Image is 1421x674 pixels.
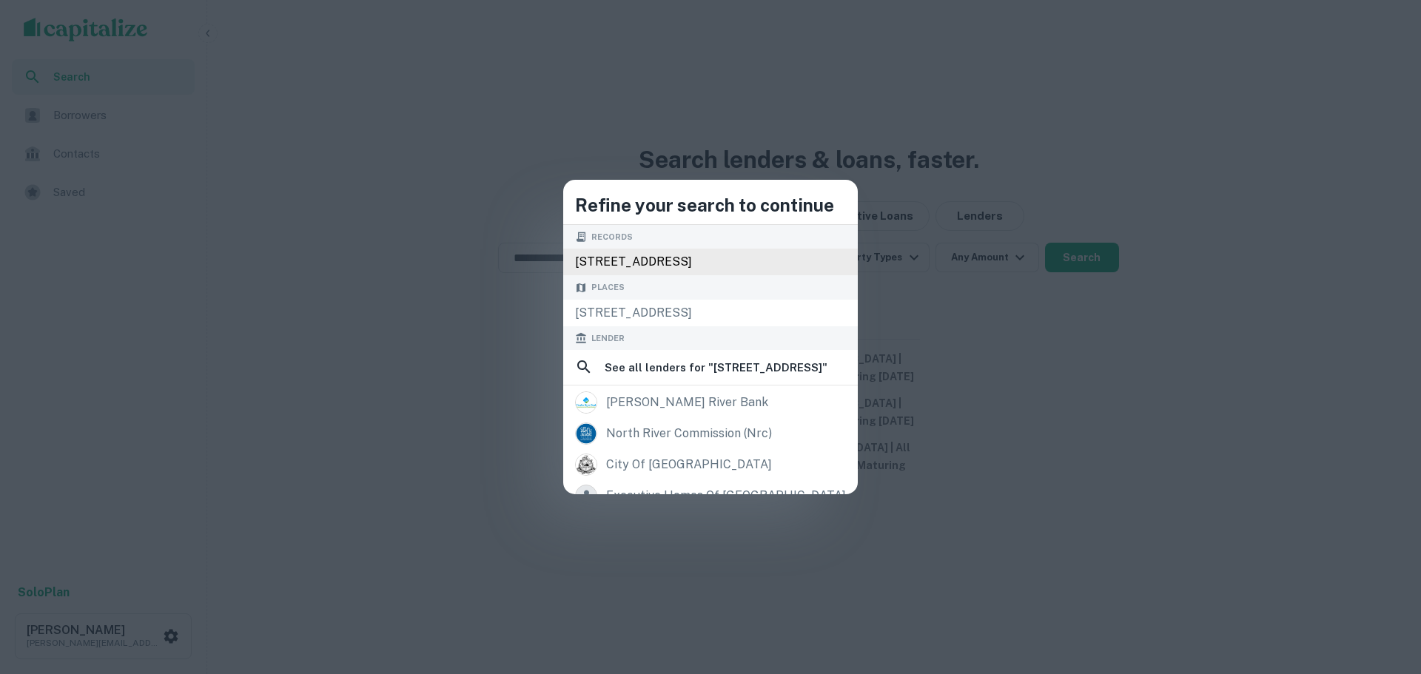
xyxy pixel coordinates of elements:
[591,231,633,243] span: Records
[576,392,597,413] img: picture
[563,249,858,275] div: [STREET_ADDRESS]
[606,391,768,414] div: [PERSON_NAME] river bank
[563,418,858,449] a: north river commission (nrc)
[591,281,625,294] span: Places
[606,422,772,445] div: north river commission (nrc)
[1347,556,1421,627] iframe: Chat Widget
[563,480,858,511] a: executive homes of [GEOGRAPHIC_DATA]
[606,454,772,476] div: city of [GEOGRAPHIC_DATA]
[605,359,827,377] h6: See all lenders for " [STREET_ADDRESS] "
[575,192,846,218] h4: Refine your search to continue
[563,387,858,418] a: [PERSON_NAME] river bank
[563,449,858,480] a: city of [GEOGRAPHIC_DATA]
[576,423,597,444] img: picture
[576,454,597,475] img: picture
[606,485,846,507] div: executive homes of [GEOGRAPHIC_DATA]
[591,332,625,345] span: Lender
[563,300,858,326] div: [STREET_ADDRESS]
